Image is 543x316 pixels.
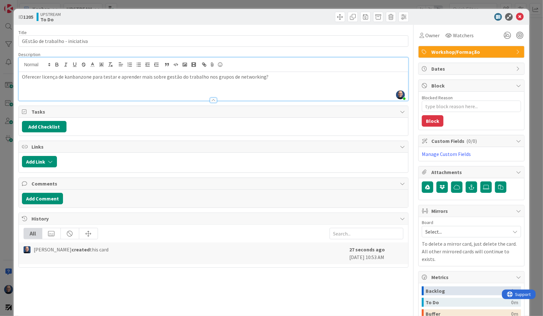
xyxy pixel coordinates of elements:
[31,108,397,116] span: Tasks
[426,298,511,307] div: To Do
[22,73,405,81] p: Oferecer licença de kanbanzone para testar e aprender mais sobre gestão do trabalho nos grupos de...
[431,137,513,145] span: Custom Fields
[18,30,27,35] label: Title
[24,228,42,239] div: All
[422,240,521,263] p: To delete a mirror card, just delete the card. All other mirrored cards will continue to exists.
[22,156,57,167] button: Add Link
[422,95,453,101] label: Blocked Reason
[18,13,33,21] span: ID
[422,115,443,127] button: Block
[431,65,513,73] span: Dates
[34,246,108,253] span: [PERSON_NAME] this card
[349,246,403,261] div: [DATE] 10:53 AM
[396,90,405,99] img: S8dkA9RpCuHXNfjtQIqKzkrxbbmCok6K.PNG
[22,121,66,132] button: Add Checklist
[330,228,403,239] input: Search...
[425,32,440,39] span: Owner
[511,286,518,295] div: 0m
[72,246,90,253] b: created
[466,138,477,144] span: ( 0/0 )
[31,180,397,187] span: Comments
[31,143,397,151] span: Links
[24,246,31,253] img: Fg
[431,168,513,176] span: Attachments
[431,207,513,215] span: Mirrors
[431,273,513,281] span: Metrics
[431,48,513,56] span: Workshop/Formação
[18,52,40,57] span: Description
[431,82,513,89] span: Block
[425,227,507,236] span: Select...
[422,220,433,225] span: Board
[349,246,385,253] b: 27 seconds ago
[426,286,511,295] div: Backlog
[40,12,61,17] span: UPSTREAM
[31,215,397,222] span: History
[13,1,29,9] span: Support
[453,32,474,39] span: Watchers
[40,17,61,22] b: To Do
[18,35,409,47] input: type card name here...
[511,298,518,307] div: 0m
[22,193,63,204] button: Add Comment
[23,14,33,20] b: 1205
[422,151,471,157] a: Manage Custom Fields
